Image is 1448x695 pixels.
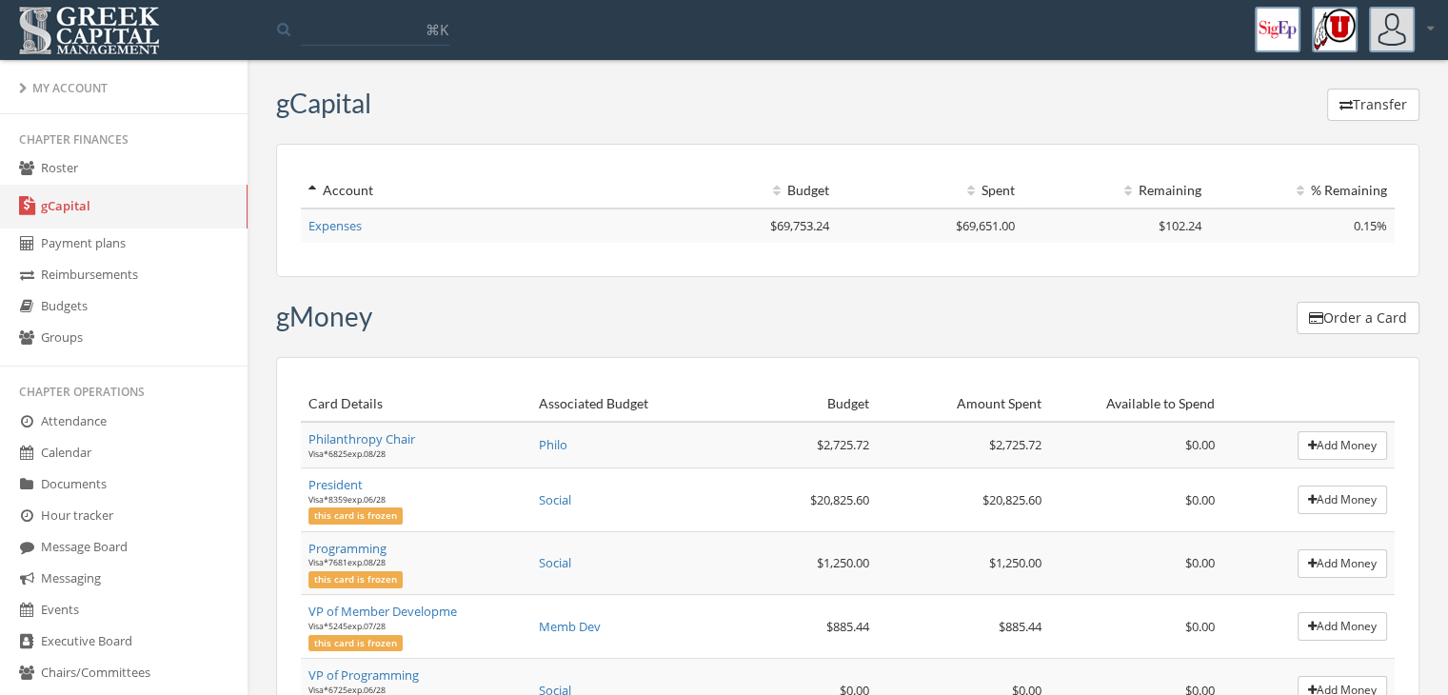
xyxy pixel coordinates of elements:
[308,540,387,557] a: Programming
[989,436,1041,453] span: $2,725.72
[1185,618,1215,635] span: $0.00
[308,557,524,569] div: Visa * 7681 exp. 08 / 28
[844,181,1015,200] div: Spent
[539,436,567,453] a: Philo
[1327,89,1419,121] button: Transfer
[1185,491,1215,508] span: $0.00
[308,635,403,652] span: this card is frozen
[1298,486,1387,514] button: Add Money
[1159,217,1201,234] span: $102.24
[877,387,1049,422] th: Amount Spent
[539,491,571,508] a: Social
[308,603,457,620] a: VP of Member Developme
[308,621,524,633] div: Visa * 5245 exp. 07 / 28
[308,430,415,447] a: Philanthropy Chair
[1298,612,1387,641] button: Add Money
[989,554,1041,571] span: $1,250.00
[426,20,448,39] span: ⌘K
[999,618,1041,635] span: $885.44
[1297,302,1419,334] button: Order a Card
[308,181,644,200] div: Account
[1185,436,1215,453] span: $0.00
[301,387,531,422] th: Card Details
[1185,554,1215,571] span: $0.00
[276,302,372,331] h3: gMoney
[276,89,371,118] h3: gCapital
[982,491,1041,508] span: $20,825.60
[308,507,403,525] span: this card is frozen
[308,494,524,506] div: Visa * 8359 exp. 06 / 28
[1298,549,1387,578] button: Add Money
[770,217,829,234] span: $69,753.24
[308,217,362,234] a: Expenses
[1354,217,1387,234] span: 0.15%
[1217,181,1387,200] div: % Remaining
[810,491,869,508] span: $20,825.60
[826,618,869,635] span: $885.44
[659,181,829,200] div: Budget
[539,554,571,571] a: Social
[1298,431,1387,460] button: Add Money
[531,387,704,422] th: Associated Budget
[308,571,403,588] span: this card is frozen
[539,618,601,635] a: Memb Dev
[1049,387,1221,422] th: Available to Spend
[956,217,1015,234] span: $69,651.00
[817,436,869,453] span: $2,725.72
[308,448,524,461] div: Visa * 6825 exp. 08 / 28
[19,80,228,96] div: My Account
[308,476,363,493] a: President
[308,666,419,684] a: VP of Programming
[817,554,869,571] span: $1,250.00
[704,387,876,422] th: Budget
[1030,181,1200,200] div: Remaining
